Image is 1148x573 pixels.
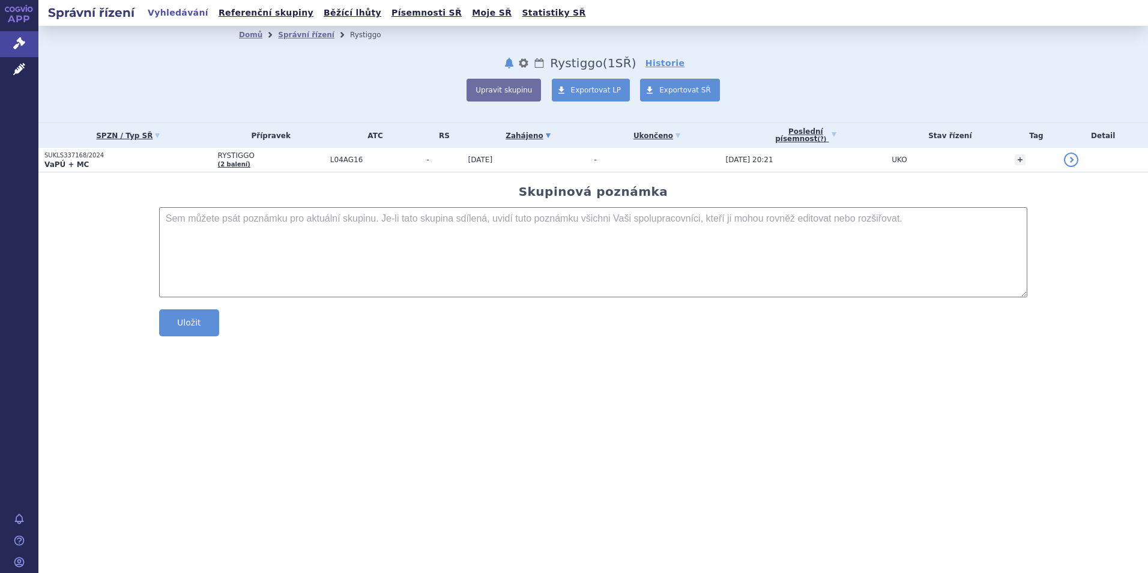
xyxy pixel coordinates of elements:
[640,79,720,102] a: Exportovat SŘ
[144,5,212,21] a: Vyhledávání
[218,151,324,160] span: RYSTIGGO
[468,127,588,144] a: Zahájeno
[44,151,212,160] p: SUKLS337168/2024
[239,31,262,39] a: Domů
[726,156,773,164] span: [DATE] 20:21
[324,123,420,148] th: ATC
[571,86,621,94] span: Exportovat LP
[467,79,541,102] button: Upravit skupinu
[159,309,219,336] button: Uložit
[426,156,462,164] span: -
[518,56,530,70] button: nastavení
[420,123,462,148] th: RS
[519,184,668,199] h2: Skupinová poznámka
[44,160,89,169] strong: VaPÚ + MC
[215,5,317,21] a: Referenční skupiny
[212,123,324,148] th: Přípravek
[468,156,492,164] span: [DATE]
[1064,153,1078,167] a: detail
[886,123,1008,148] th: Stav řízení
[659,86,711,94] span: Exportovat SŘ
[38,4,144,21] h2: Správní řízení
[350,26,397,44] li: Rystiggo
[594,156,596,164] span: -
[726,123,886,148] a: Poslednípísemnost(?)
[1015,154,1026,165] a: +
[468,5,515,21] a: Moje SŘ
[278,31,334,39] a: Správní řízení
[594,127,719,144] a: Ukončeno
[44,127,212,144] a: SPZN / Typ SŘ
[503,56,515,70] button: notifikace
[388,5,465,21] a: Písemnosti SŘ
[608,56,615,70] span: 1
[330,156,420,164] span: L04AG16
[817,136,826,143] abbr: (?)
[1058,123,1148,148] th: Detail
[1009,123,1059,148] th: Tag
[533,56,545,70] a: Lhůty
[892,156,907,164] span: UKO
[552,79,630,102] a: Exportovat LP
[320,5,385,21] a: Běžící lhůty
[603,56,636,70] span: ( SŘ)
[645,57,685,69] a: Historie
[518,5,589,21] a: Statistiky SŘ
[218,161,250,168] a: (2 balení)
[550,56,603,70] span: Rystiggo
